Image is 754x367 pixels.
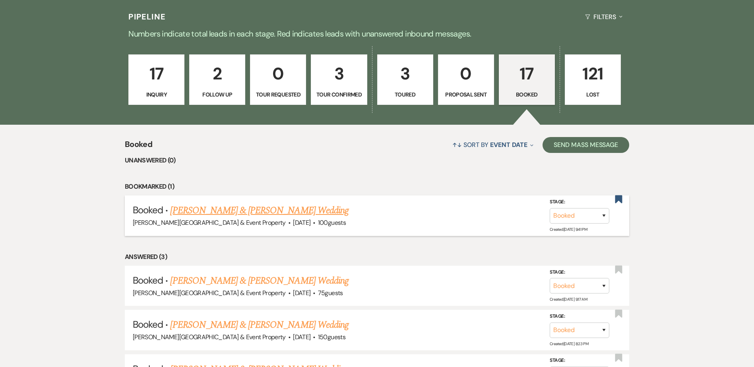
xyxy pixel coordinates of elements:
p: 121 [570,60,616,87]
span: Event Date [490,141,527,149]
span: [DATE] [293,333,310,341]
a: [PERSON_NAME] & [PERSON_NAME] Wedding [170,274,348,288]
p: Inquiry [134,90,179,99]
a: 17Booked [499,54,555,105]
p: 17 [504,60,550,87]
a: 121Lost [565,54,621,105]
label: Stage: [550,268,609,277]
button: Send Mass Message [543,137,629,153]
span: [DATE] [293,289,310,297]
p: Booked [504,90,550,99]
p: Follow Up [194,90,240,99]
span: Booked [125,138,152,155]
span: [PERSON_NAME][GEOGRAPHIC_DATA] & Event Property [133,289,286,297]
p: 2 [194,60,240,87]
span: [DATE] [293,218,310,227]
a: 0Tour Requested [250,54,306,105]
p: 17 [134,60,179,87]
label: Stage: [550,198,609,207]
a: [PERSON_NAME] & [PERSON_NAME] Wedding [170,203,348,218]
span: 100 guests [318,218,346,227]
span: Booked [133,274,163,286]
p: Tour Requested [255,90,301,99]
h3: Pipeline [128,11,166,22]
p: 3 [316,60,362,87]
span: [PERSON_NAME][GEOGRAPHIC_DATA] & Event Property [133,218,286,227]
p: Proposal Sent [443,90,489,99]
span: 150 guests [318,333,345,341]
span: Created: [DATE] 8:23 PM [550,341,588,346]
p: 0 [255,60,301,87]
span: Booked [133,318,163,330]
p: 0 [443,60,489,87]
span: Created: [DATE] 9:17 AM [550,297,587,302]
p: Tour Confirmed [316,90,362,99]
p: Numbers indicate total leads in each stage. Red indicates leads with unanswered inbound messages. [91,27,663,40]
p: Lost [570,90,616,99]
span: ↑↓ [452,141,462,149]
a: [PERSON_NAME] & [PERSON_NAME] Wedding [170,318,348,332]
a: 3Toured [377,54,433,105]
a: 2Follow Up [189,54,245,105]
a: 17Inquiry [128,54,184,105]
button: Filters [582,6,625,27]
label: Stage: [550,356,609,365]
li: Bookmarked (1) [125,182,629,192]
a: 0Proposal Sent [438,54,494,105]
span: Created: [DATE] 9:41 PM [550,227,587,232]
button: Sort By Event Date [449,134,537,155]
li: Answered (3) [125,252,629,262]
p: Toured [382,90,428,99]
span: Booked [133,204,163,216]
li: Unanswered (0) [125,155,629,166]
span: [PERSON_NAME][GEOGRAPHIC_DATA] & Event Property [133,333,286,341]
label: Stage: [550,312,609,321]
p: 3 [382,60,428,87]
span: 75 guests [318,289,343,297]
a: 3Tour Confirmed [311,54,367,105]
